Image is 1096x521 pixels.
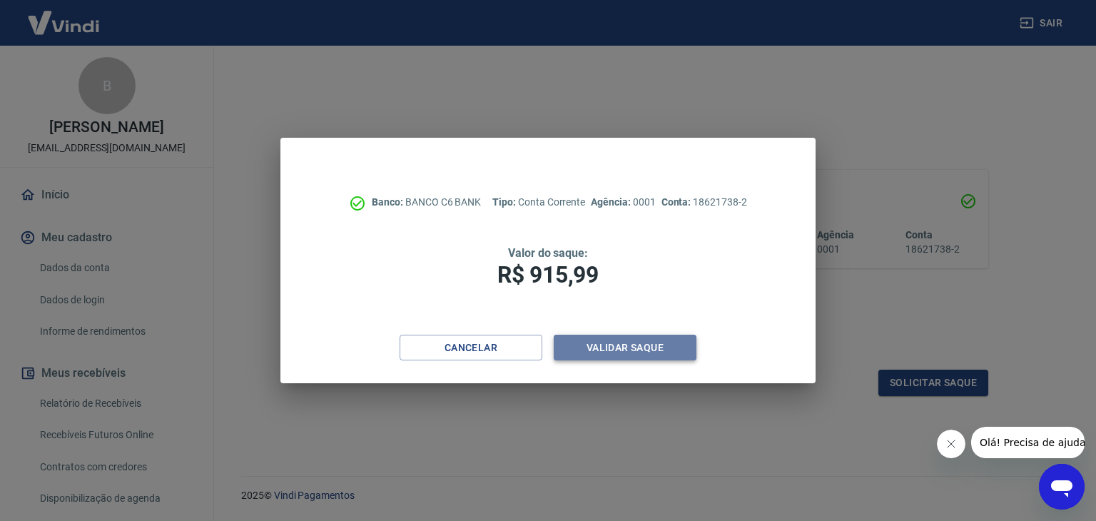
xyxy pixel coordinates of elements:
[661,196,694,208] span: Conta:
[661,195,747,210] p: 18621738-2
[400,335,542,361] button: Cancelar
[372,196,405,208] span: Banco:
[9,10,120,21] span: Olá! Precisa de ajuda?
[492,196,518,208] span: Tipo:
[1039,464,1085,510] iframe: Botão para abrir a janela de mensagens
[508,246,588,260] span: Valor do saque:
[492,195,585,210] p: Conta Corrente
[591,195,655,210] p: 0001
[971,427,1085,458] iframe: Mensagem da empresa
[591,196,633,208] span: Agência:
[372,195,481,210] p: BANCO C6 BANK
[497,261,599,288] span: R$ 915,99
[554,335,696,361] button: Validar saque
[937,430,965,458] iframe: Fechar mensagem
